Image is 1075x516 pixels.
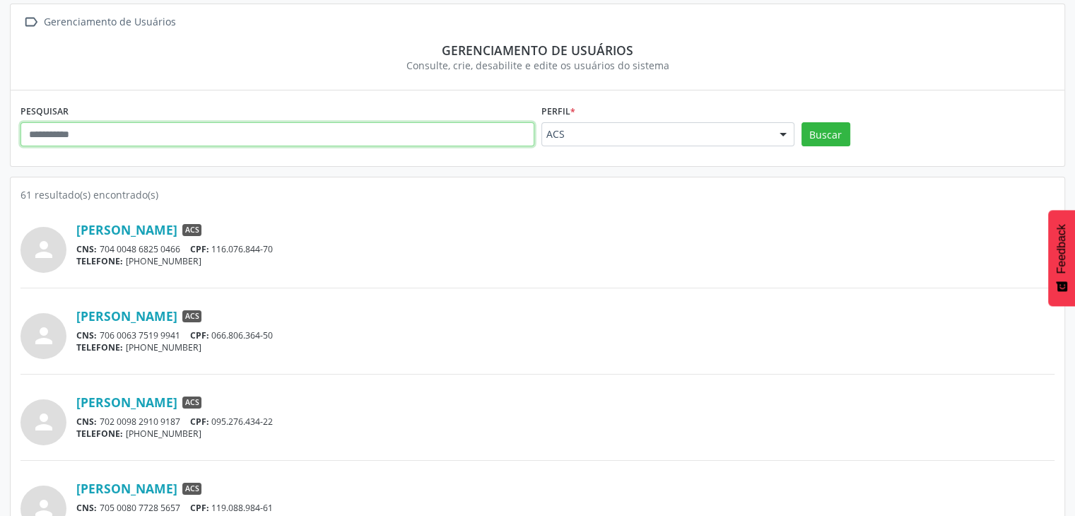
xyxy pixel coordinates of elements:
span: ACS [182,397,201,409]
span: CNS: [76,502,97,514]
i: person [31,409,57,435]
div: Gerenciamento de usuários [30,42,1045,58]
a: [PERSON_NAME] [76,222,177,238]
span: CPF: [190,329,209,341]
span: CPF: [190,416,209,428]
span: CNS: [76,329,97,341]
i: person [31,237,57,262]
i:  [20,12,41,33]
div: 61 resultado(s) encontrado(s) [20,187,1055,202]
a:  Gerenciamento de Usuários [20,12,178,33]
i: person [31,323,57,348]
div: [PHONE_NUMBER] [76,428,1055,440]
div: Consulte, crie, desabilite e edite os usuários do sistema [30,58,1045,73]
a: [PERSON_NAME] [76,481,177,496]
a: [PERSON_NAME] [76,394,177,410]
label: PESQUISAR [20,100,69,122]
button: Feedback - Mostrar pesquisa [1048,210,1075,306]
span: CNS: [76,416,97,428]
span: ACS [546,127,765,141]
label: Perfil [541,100,575,122]
a: [PERSON_NAME] [76,308,177,324]
button: Buscar [801,122,850,146]
span: ACS [182,224,201,237]
span: CNS: [76,243,97,255]
span: TELEFONE: [76,428,123,440]
div: 702 0098 2910 9187 095.276.434-22 [76,416,1055,428]
div: 706 0063 7519 9941 066.806.364-50 [76,329,1055,341]
span: ACS [182,483,201,496]
div: [PHONE_NUMBER] [76,341,1055,353]
div: 704 0048 6825 0466 116.076.844-70 [76,243,1055,255]
div: 705 0080 7728 5657 119.088.984-61 [76,502,1055,514]
span: ACS [182,310,201,323]
div: [PHONE_NUMBER] [76,255,1055,267]
span: TELEFONE: [76,341,123,353]
span: Feedback [1055,224,1068,274]
span: CPF: [190,502,209,514]
div: Gerenciamento de Usuários [41,12,178,33]
span: CPF: [190,243,209,255]
span: TELEFONE: [76,255,123,267]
